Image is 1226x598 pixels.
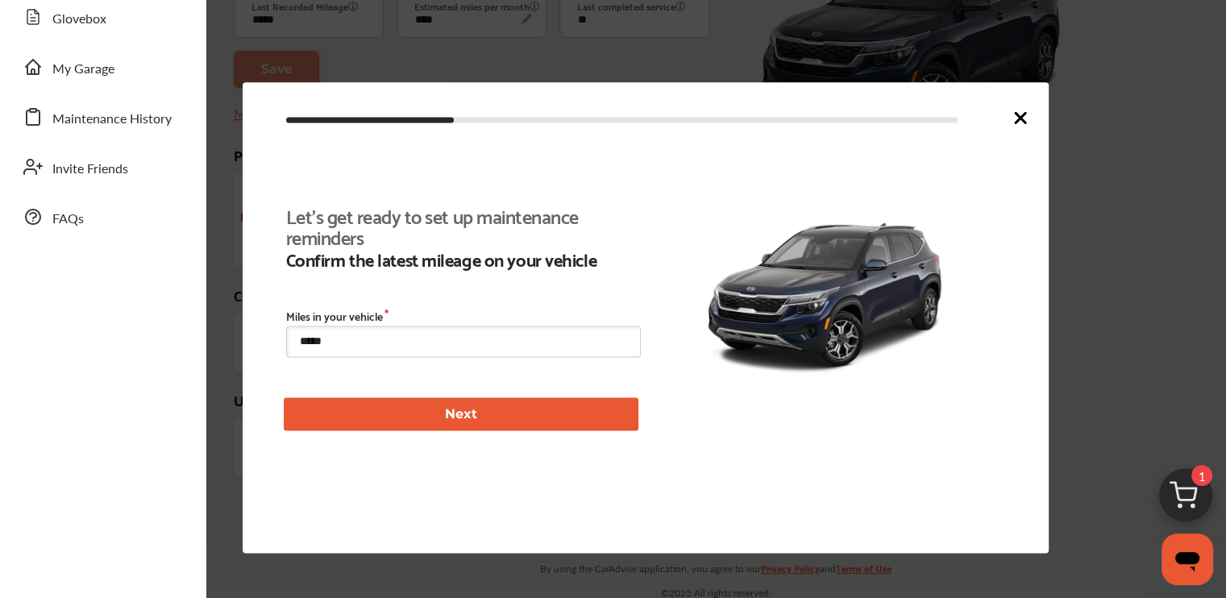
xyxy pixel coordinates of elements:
[286,309,641,322] label: Miles in your vehicle
[286,205,630,247] b: Let's get ready to set up maintenance reminders
[15,196,189,238] a: FAQs
[1147,461,1224,538] img: cart_icon.3d0951e8.svg
[1191,465,1212,486] span: 1
[286,248,630,269] b: Confirm the latest mileage on your vehicle
[52,209,84,230] span: FAQs
[52,59,114,80] span: My Garage
[15,96,189,138] a: Maintenance History
[284,398,638,431] button: Next
[52,109,172,130] span: Maintenance History
[15,146,189,188] a: Invite Friends
[698,200,951,390] img: 14318_st0640_046.jpg
[1162,534,1213,585] iframe: Button to launch messaging window
[52,9,106,30] span: Glovebox
[15,46,189,88] a: My Garage
[52,159,128,180] span: Invite Friends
